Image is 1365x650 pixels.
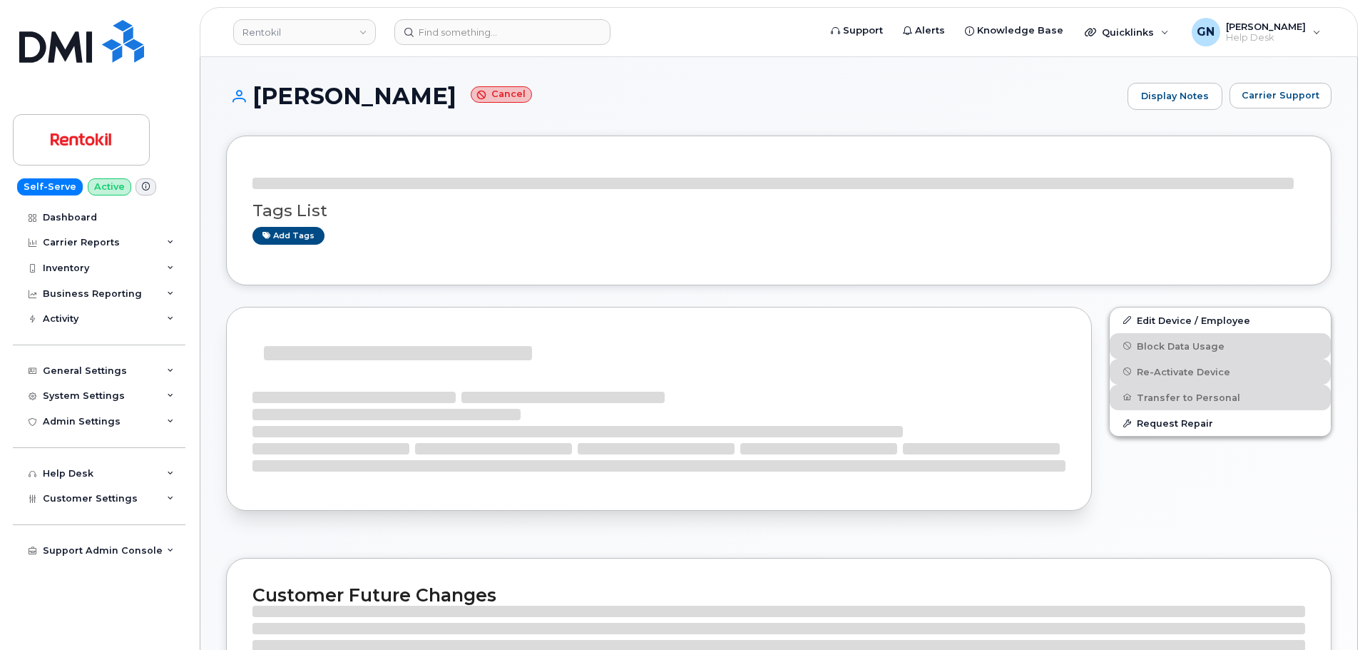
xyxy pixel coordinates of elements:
[471,86,532,103] small: Cancel
[226,83,1120,108] h1: [PERSON_NAME]
[1137,366,1230,377] span: Re-Activate Device
[1229,83,1331,108] button: Carrier Support
[1110,359,1331,385] button: Re-Activate Device
[1110,333,1331,359] button: Block Data Usage
[1110,385,1331,410] button: Transfer to Personal
[1110,308,1331,333] a: Edit Device / Employee
[1242,88,1319,102] span: Carrier Support
[252,202,1305,220] h3: Tags List
[252,227,324,245] a: Add tags
[252,584,1305,606] h2: Customer Future Changes
[1110,410,1331,436] button: Request Repair
[1128,83,1222,110] a: Display Notes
